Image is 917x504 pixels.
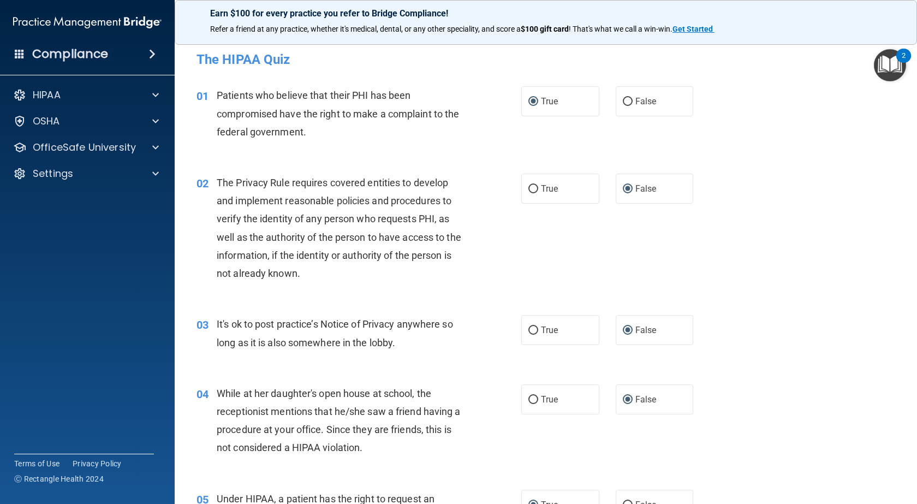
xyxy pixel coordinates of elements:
[528,327,538,335] input: True
[33,115,60,128] p: OSHA
[13,11,162,33] img: PMB logo
[623,327,633,335] input: False
[217,318,453,348] span: It's ok to post practice’s Notice of Privacy anywhere so long as it is also somewhere in the lobby.
[528,98,538,106] input: True
[210,25,521,33] span: Refer a friend at any practice, whether it's medical, dental, or any other speciality, and score a
[902,56,906,70] div: 2
[635,183,657,194] span: False
[528,396,538,404] input: True
[672,25,713,33] strong: Get Started
[14,458,59,469] a: Terms of Use
[196,90,209,103] span: 01
[13,115,159,128] a: OSHA
[217,388,461,454] span: While at her daughter's open house at school, the receptionist mentions that he/she saw a friend ...
[541,96,558,106] span: True
[13,88,159,102] a: HIPAA
[217,90,459,137] span: Patients who believe that their PHI has been compromised have the right to make a complaint to th...
[541,325,558,335] span: True
[623,185,633,193] input: False
[33,167,73,180] p: Settings
[196,388,209,401] span: 04
[217,177,461,279] span: The Privacy Rule requires covered entities to develop and implement reasonable policies and proce...
[635,325,657,335] span: False
[14,473,104,484] span: Ⓒ Rectangle Health 2024
[541,183,558,194] span: True
[528,185,538,193] input: True
[196,318,209,331] span: 03
[874,49,906,81] button: Open Resource Center, 2 new notifications
[569,25,672,33] span: ! That's what we call a win-win.
[33,141,136,154] p: OfficeSafe University
[196,52,895,67] h4: The HIPAA Quiz
[635,394,657,405] span: False
[623,98,633,106] input: False
[13,167,159,180] a: Settings
[635,96,657,106] span: False
[672,25,714,33] a: Get Started
[521,25,569,33] strong: $100 gift card
[13,141,159,154] a: OfficeSafe University
[196,177,209,190] span: 02
[541,394,558,405] span: True
[32,46,108,62] h4: Compliance
[210,8,882,19] p: Earn $100 for every practice you refer to Bridge Compliance!
[33,88,61,102] p: HIPAA
[623,396,633,404] input: False
[73,458,122,469] a: Privacy Policy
